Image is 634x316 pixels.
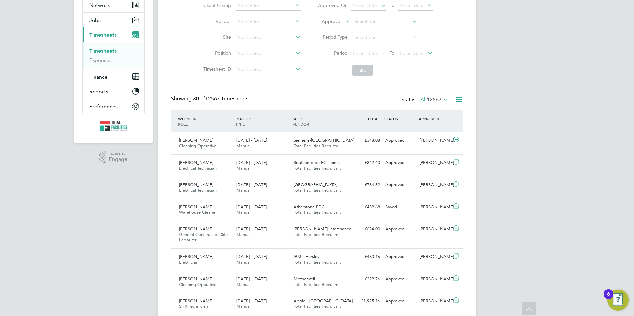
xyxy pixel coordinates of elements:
[109,151,127,157] span: Powered by
[201,50,231,56] label: Position
[234,113,291,130] div: PERIOD
[383,180,417,190] div: Approved
[236,49,301,58] input: Search for...
[417,251,452,262] div: [PERSON_NAME]
[236,165,251,171] span: Manual
[294,160,344,165] span: Southampton FC Trainin…
[348,296,383,307] div: £1,925.16
[383,157,417,168] div: Approved
[83,13,144,27] button: Jobs
[179,143,216,149] span: Cleaning Operative
[179,187,217,193] span: Electrical Technician
[236,1,301,11] input: Search for...
[294,143,343,149] span: Total Facilities Recruitm…
[383,113,417,125] div: STATUS
[83,84,144,99] button: Reports
[294,298,353,304] span: Apple - [GEOGRAPHIC_DATA]
[383,224,417,235] div: Approved
[294,254,319,259] span: IBM - Hursley
[383,296,417,307] div: Approved
[417,202,452,213] div: [PERSON_NAME]
[294,187,343,193] span: Total Facilities Recruitm…
[236,298,267,304] span: [DATE] - [DATE]
[294,303,343,309] span: Total Facilities Recruitm…
[179,276,213,282] span: [PERSON_NAME]
[301,116,302,121] span: /
[179,137,213,143] span: [PERSON_NAME]
[294,165,343,171] span: Total Facilities Recruitm…
[236,187,251,193] span: Manual
[89,17,101,23] span: Jobs
[109,157,127,162] span: Engage
[236,33,301,42] input: Search for...
[348,180,383,190] div: £784.32
[179,160,213,165] span: [PERSON_NAME]
[417,296,452,307] div: [PERSON_NAME]
[179,232,228,243] span: General Construction Site Labourer
[348,274,383,285] div: £329.76
[89,32,117,38] span: Timesheets
[83,27,144,42] button: Timesheets
[400,50,424,56] span: Select date
[417,180,452,190] div: [PERSON_NAME]
[352,17,417,26] input: Search for...
[294,209,343,215] span: Total Facilities Recruitm…
[352,65,373,76] button: Filter
[179,298,213,304] span: [PERSON_NAME]
[235,121,245,127] span: TYPE
[89,2,110,8] span: Network
[236,226,267,232] span: [DATE] - [DATE]
[179,165,217,171] span: Electrical Technician
[171,95,250,102] div: Showing
[312,18,342,25] label: Approver
[236,303,251,309] span: Manual
[318,34,348,40] label: Period Type
[367,116,379,121] span: TOTAL
[291,113,349,130] div: SITE
[427,96,442,103] span: 12567
[607,294,610,303] div: 6
[348,157,383,168] div: £842.40
[99,151,128,164] a: Powered byEngage
[294,282,343,287] span: Total Facilities Recruitm…
[388,49,396,57] span: To
[294,137,354,143] span: Siemens-[GEOGRAPHIC_DATA]
[236,259,251,265] span: Manual
[179,204,213,210] span: [PERSON_NAME]
[400,3,424,9] span: Select date
[195,116,196,121] span: /
[193,95,248,102] span: 12567 Timesheets
[236,65,301,74] input: Search for...
[318,2,348,8] label: Approved On
[179,209,217,215] span: Warehouse Cleaner
[236,137,267,143] span: [DATE] - [DATE]
[83,42,144,69] div: Timesheets
[294,226,351,232] span: [PERSON_NAME] Interchange
[417,274,452,285] div: [PERSON_NAME]
[236,204,267,210] span: [DATE] - [DATE]
[294,232,343,237] span: Total Facilities Recruitm…
[179,303,208,309] span: Shift Technician
[236,232,251,237] span: Manual
[607,290,629,311] button: Open Resource Center, 6 new notifications
[420,96,448,103] label: All
[179,254,213,259] span: [PERSON_NAME]
[236,160,267,165] span: [DATE] - [DATE]
[353,3,377,9] span: Select date
[89,57,112,63] a: Expenses
[250,116,251,121] span: /
[236,17,301,26] input: Search for...
[294,204,325,210] span: Atherstone PDC
[348,202,383,213] div: £439.68
[352,33,417,42] input: Select one
[417,113,452,125] div: APPROVER
[100,121,127,131] img: tfrecruitment-logo-retina.png
[236,182,267,187] span: [DATE] - [DATE]
[348,224,383,235] div: £624.00
[383,251,417,262] div: Approved
[417,135,452,146] div: [PERSON_NAME]
[294,276,315,282] span: Motherwell
[236,209,251,215] span: Manual
[388,1,396,10] span: To
[294,182,337,187] span: [GEOGRAPHIC_DATA]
